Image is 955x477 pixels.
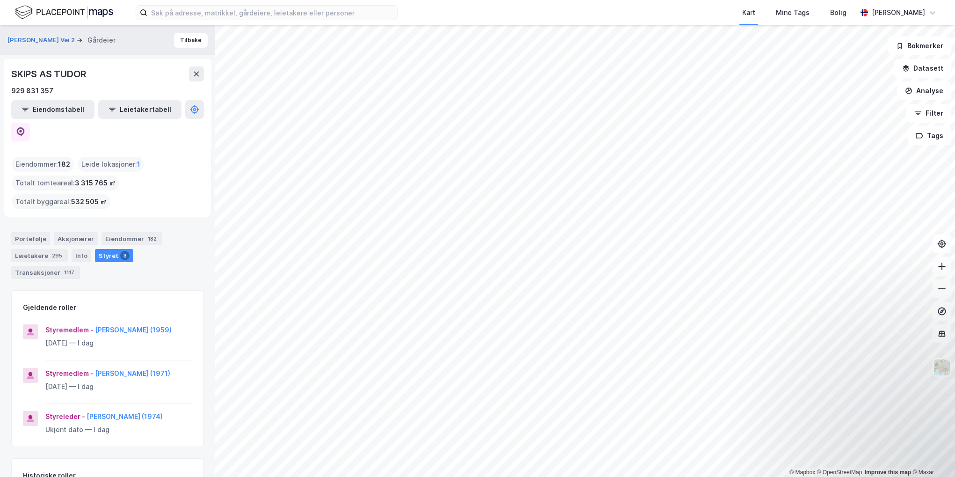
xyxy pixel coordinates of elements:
[888,37,951,55] button: Bokmerker
[75,177,116,189] span: 3 315 765 ㎡
[906,104,951,123] button: Filter
[23,302,76,313] div: Gjeldende roller
[15,4,113,21] img: logo.f888ab2527a4732fd821a326f86c7f29.svg
[865,469,911,476] a: Improve this map
[78,157,144,172] div: Leide lokasjoner :
[87,35,116,46] div: Gårdeier
[71,196,107,207] span: 532 505 ㎡
[147,6,397,20] input: Søk på adresse, matrikkel, gårdeiere, leietakere eller personer
[11,85,53,96] div: 929 831 357
[62,268,76,277] div: 1117
[894,59,951,78] button: Datasett
[872,7,925,18] div: [PERSON_NAME]
[776,7,810,18] div: Mine Tags
[11,249,68,262] div: Leietakere
[11,232,50,245] div: Portefølje
[12,157,74,172] div: Eiendommer :
[908,126,951,145] button: Tags
[45,338,192,349] div: [DATE] — I dag
[897,81,951,100] button: Analyse
[817,469,862,476] a: OpenStreetMap
[933,359,951,376] img: Z
[11,100,94,119] button: Eiendomstabell
[58,159,70,170] span: 182
[789,469,815,476] a: Mapbox
[45,381,192,392] div: [DATE] — I dag
[11,66,88,81] div: SKIPS AS TUDOR
[120,251,130,260] div: 3
[174,33,208,48] button: Tilbake
[12,194,110,209] div: Totalt byggareal :
[54,232,98,245] div: Aksjonærer
[11,266,80,279] div: Transaksjoner
[101,232,162,245] div: Eiendommer
[830,7,846,18] div: Bolig
[72,249,91,262] div: Info
[45,424,192,435] div: Ukjent dato — I dag
[146,234,159,243] div: 182
[50,251,64,260] div: 295
[137,159,140,170] span: 1
[98,100,181,119] button: Leietakertabell
[742,7,755,18] div: Kart
[7,36,77,45] button: [PERSON_NAME] Vei 2
[95,249,133,262] div: Styret
[12,176,119,191] div: Totalt tomteareal :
